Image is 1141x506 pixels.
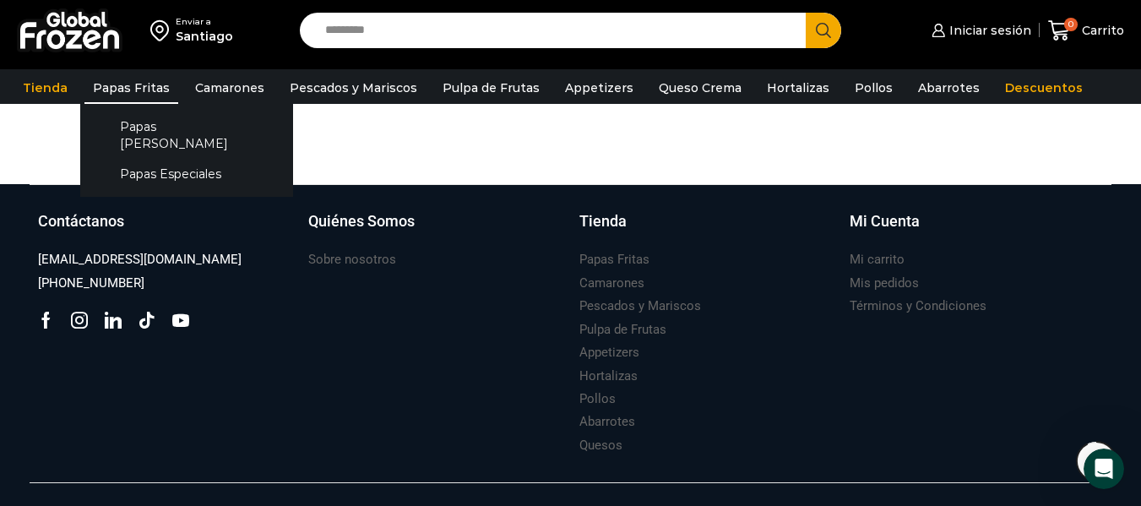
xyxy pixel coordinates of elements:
[84,72,178,104] a: Papas Fritas
[281,72,426,104] a: Pescados y Mariscos
[97,159,276,190] a: Papas Especiales
[846,72,901,104] a: Pollos
[176,16,233,28] div: Enviar a
[579,275,644,292] h3: Camarones
[850,272,919,295] a: Mis pedidos
[150,16,176,45] img: address-field-icon.svg
[1084,449,1124,489] iframe: Intercom live chat
[579,318,666,341] a: Pulpa de Frutas
[806,13,841,48] button: Search button
[579,210,833,249] a: Tienda
[579,388,616,411] a: Pollos
[14,72,76,104] a: Tienda
[579,251,649,269] h3: Papas Fritas
[308,210,562,249] a: Quiénes Somos
[579,411,635,433] a: Abarrotes
[579,297,701,315] h3: Pescados y Mariscos
[308,248,396,271] a: Sobre nosotros
[910,72,988,104] a: Abarrotes
[850,210,1103,249] a: Mi Cuenta
[187,72,273,104] a: Camarones
[579,248,649,271] a: Papas Fritas
[38,210,124,232] h3: Contáctanos
[176,28,233,45] div: Santiago
[579,434,622,457] a: Quesos
[579,295,701,318] a: Pescados y Mariscos
[650,72,750,104] a: Queso Crema
[38,272,144,295] a: [PHONE_NUMBER]
[1078,22,1124,39] span: Carrito
[850,297,986,315] h3: Términos y Condiciones
[850,295,986,318] a: Términos y Condiciones
[579,413,635,431] h3: Abarrotes
[1048,11,1124,51] a: 0 Carrito
[850,275,919,292] h3: Mis pedidos
[579,344,639,362] h3: Appetizers
[1064,18,1078,31] span: 0
[557,72,642,104] a: Appetizers
[38,251,242,269] h3: [EMAIL_ADDRESS][DOMAIN_NAME]
[579,390,616,408] h3: Pollos
[38,248,242,271] a: [EMAIL_ADDRESS][DOMAIN_NAME]
[927,14,1030,47] a: Iniciar sesión
[579,341,639,364] a: Appetizers
[38,210,291,249] a: Contáctanos
[850,210,920,232] h3: Mi Cuenta
[850,248,905,271] a: Mi carrito
[850,251,905,269] h3: Mi carrito
[579,321,666,339] h3: Pulpa de Frutas
[308,251,396,269] h3: Sobre nosotros
[945,22,1031,39] span: Iniciar sesión
[308,210,415,232] h3: Quiénes Somos
[97,111,276,159] a: Papas [PERSON_NAME]
[997,72,1091,104] a: Descuentos
[579,210,627,232] h3: Tienda
[579,272,644,295] a: Camarones
[434,72,548,104] a: Pulpa de Frutas
[758,72,838,104] a: Hortalizas
[579,367,638,385] h3: Hortalizas
[579,437,622,454] h3: Quesos
[38,275,144,292] h3: [PHONE_NUMBER]
[579,365,638,388] a: Hortalizas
